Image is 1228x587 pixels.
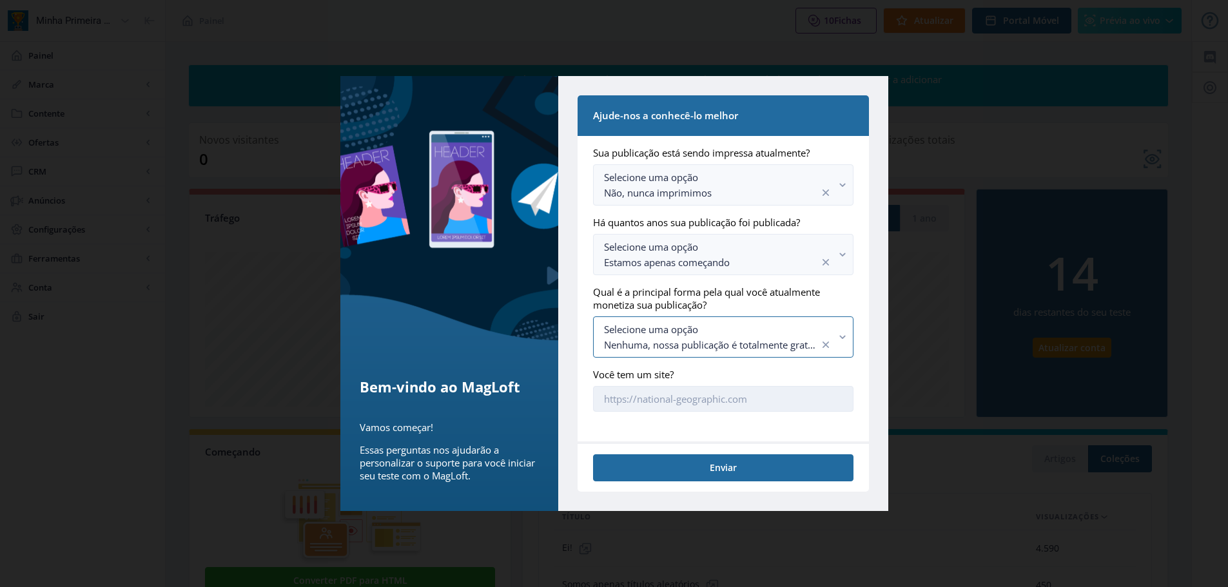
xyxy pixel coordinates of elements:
nb-icon: claro [819,256,832,269]
nb-icon: claro [819,186,832,199]
font: Selecione uma opção [604,240,698,253]
button: Selecione uma opçãoNão, nunca imprimimosclaro [593,164,853,206]
font: Selecione uma opção [604,171,698,184]
button: Selecione uma opçãoEstamos apenas começandoclaro [593,234,853,275]
font: Enviar [710,462,737,474]
nb-icon: claro [819,338,832,351]
font: Você tem um site? [593,368,674,381]
input: https://national-geographic.com [593,386,853,412]
font: Bem-vindo ao MagLoft [360,377,520,396]
font: Não, nunca imprimimos [604,186,712,199]
font: Selecione uma opção [604,323,698,336]
font: Qual é a principal forma pela qual você atualmente monetiza sua publicação? [593,285,820,311]
font: Há quantos anos sua publicação foi publicada? [593,216,800,229]
font: Nenhuma, nossa publicação é totalmente gratuita [604,338,824,351]
font: Ajude-nos a conhecê-lo melhor [593,109,738,122]
font: Essas perguntas nos ajudarão a personalizar o suporte para você iniciar seu teste com o MagLoft. [360,443,535,482]
button: Selecione uma opçãoNenhuma, nossa publicação é totalmente gratuitaclaro [593,316,853,358]
font: Estamos apenas começando [604,256,730,269]
font: Vamos começar! [360,421,433,434]
button: Enviar [593,454,853,481]
font: Sua publicação está sendo impressa atualmente? [593,146,810,159]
